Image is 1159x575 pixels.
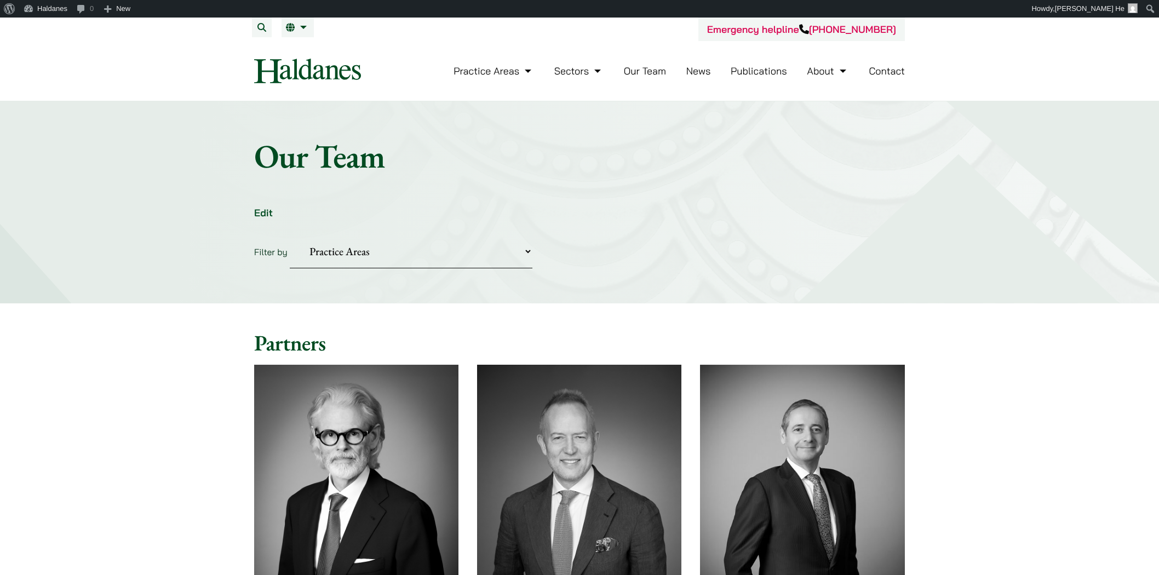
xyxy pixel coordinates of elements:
[454,65,534,77] a: Practice Areas
[554,65,604,77] a: Sectors
[252,18,272,37] button: Search
[1055,4,1124,13] span: [PERSON_NAME] He
[731,65,787,77] a: Publications
[869,65,905,77] a: Contact
[624,65,666,77] a: Our Team
[254,246,288,257] label: Filter by
[254,330,905,356] h2: Partners
[254,206,273,219] a: Edit
[254,59,361,83] img: Logo of Haldanes
[286,23,309,32] a: EN
[686,65,711,77] a: News
[807,65,848,77] a: About
[707,23,896,36] a: Emergency helpline[PHONE_NUMBER]
[254,136,905,176] h1: Our Team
